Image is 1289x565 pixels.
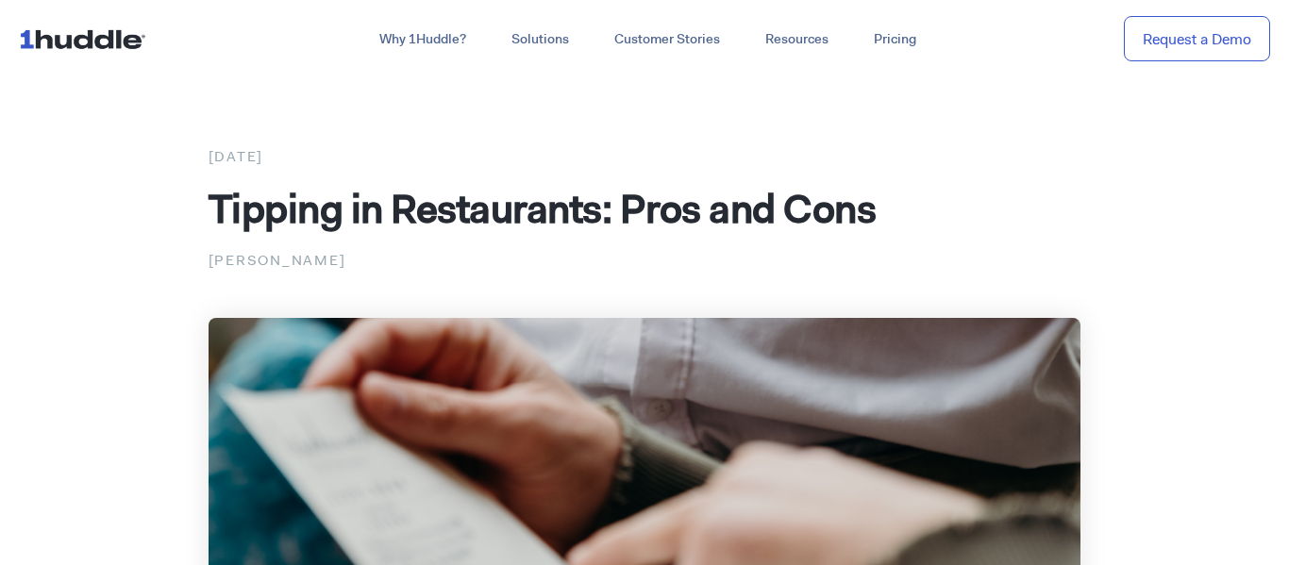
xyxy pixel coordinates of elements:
div: [DATE] [209,144,1081,169]
a: Request a Demo [1124,16,1270,62]
p: [PERSON_NAME] [209,248,1081,273]
a: Why 1Huddle? [357,23,489,57]
a: Resources [743,23,851,57]
a: Customer Stories [592,23,743,57]
a: Solutions [489,23,592,57]
a: Pricing [851,23,939,57]
span: Tipping in Restaurants: Pros and Cons [209,182,877,235]
img: ... [19,21,154,57]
